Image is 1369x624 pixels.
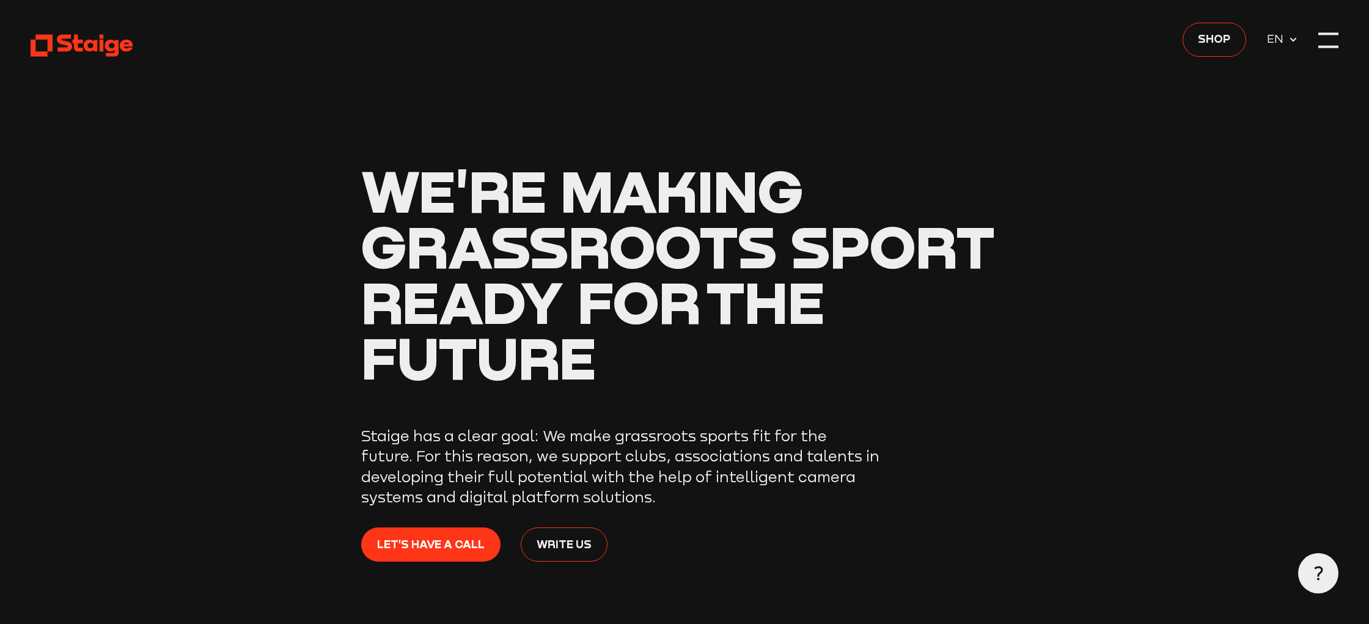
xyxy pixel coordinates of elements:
a: Let's have a call [361,527,501,562]
p: Staige has a clear goal: We make grassroots sports fit for the future. For this reason, we suppor... [361,426,881,507]
span: Shop [1198,30,1230,48]
a: Write us [521,527,607,562]
a: Shop [1183,23,1247,57]
span: Write us [537,535,592,552]
span: Let's have a call [377,535,485,552]
span: We're making grassroots sport ready for the future [361,155,995,393]
span: EN [1267,30,1288,48]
